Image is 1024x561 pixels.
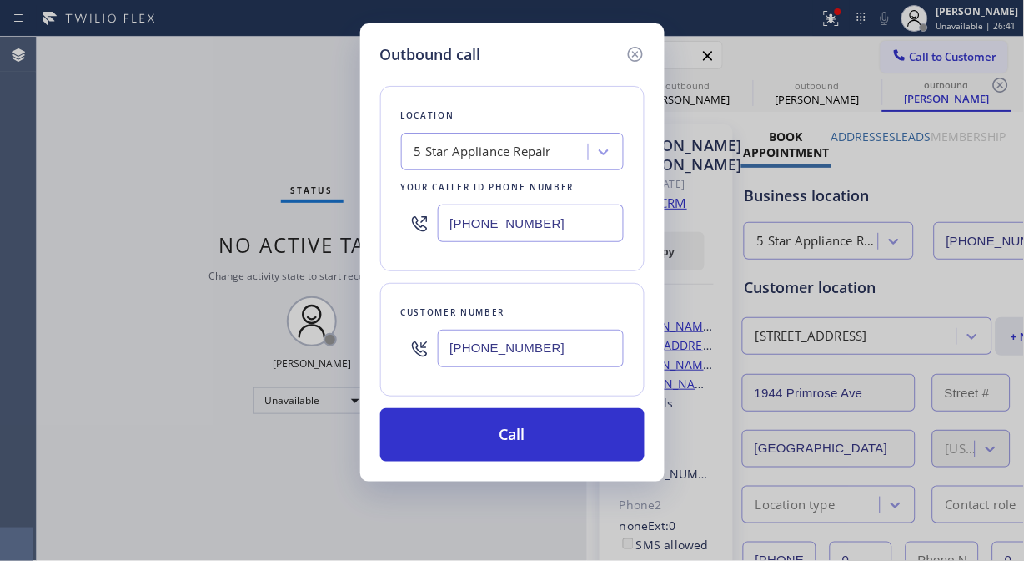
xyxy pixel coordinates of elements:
input: (123) 456-7890 [438,330,624,367]
button: Call [380,408,645,462]
div: Your caller id phone number [401,179,624,196]
input: (123) 456-7890 [438,205,624,242]
div: Location [401,107,624,124]
div: Customer number [401,304,624,321]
